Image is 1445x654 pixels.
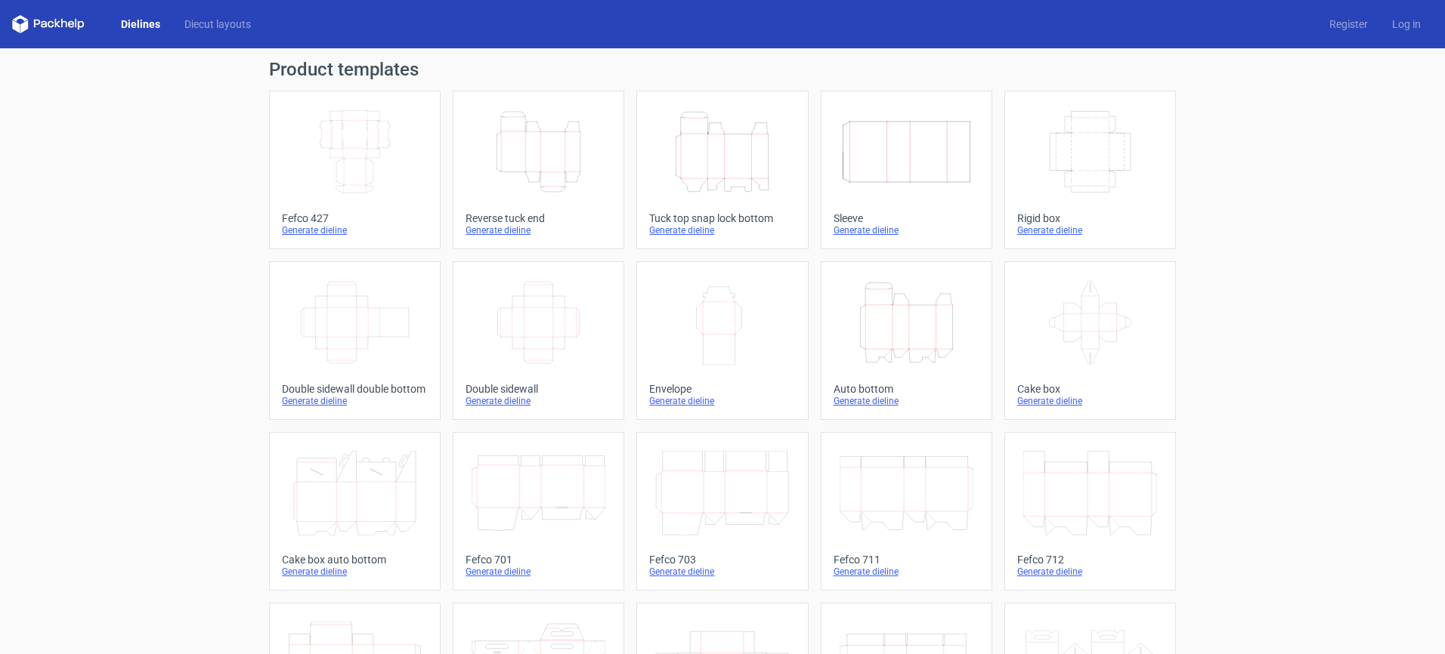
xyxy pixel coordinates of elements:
[466,566,611,578] div: Generate dieline
[1004,432,1176,591] a: Fefco 712Generate dieline
[649,212,795,224] div: Tuck top snap lock bottom
[1017,566,1163,578] div: Generate dieline
[821,432,992,591] a: Fefco 711Generate dieline
[282,395,428,407] div: Generate dieline
[834,554,979,566] div: Fefco 711
[282,566,428,578] div: Generate dieline
[649,395,795,407] div: Generate dieline
[649,566,795,578] div: Generate dieline
[269,261,441,420] a: Double sidewall double bottomGenerate dieline
[636,261,808,420] a: EnvelopeGenerate dieline
[466,212,611,224] div: Reverse tuck end
[466,395,611,407] div: Generate dieline
[1317,17,1380,32] a: Register
[834,383,979,395] div: Auto bottom
[282,383,428,395] div: Double sidewall double bottom
[1017,554,1163,566] div: Fefco 712
[466,383,611,395] div: Double sidewall
[1004,261,1176,420] a: Cake boxGenerate dieline
[466,554,611,566] div: Fefco 701
[636,432,808,591] a: Fefco 703Generate dieline
[282,554,428,566] div: Cake box auto bottom
[821,261,992,420] a: Auto bottomGenerate dieline
[636,91,808,249] a: Tuck top snap lock bottomGenerate dieline
[649,383,795,395] div: Envelope
[1017,212,1163,224] div: Rigid box
[109,17,172,32] a: Dielines
[834,212,979,224] div: Sleeve
[834,224,979,236] div: Generate dieline
[834,395,979,407] div: Generate dieline
[269,60,1176,79] h1: Product templates
[453,432,624,591] a: Fefco 701Generate dieline
[1004,91,1176,249] a: Rigid boxGenerate dieline
[466,224,611,236] div: Generate dieline
[649,224,795,236] div: Generate dieline
[1017,383,1163,395] div: Cake box
[834,566,979,578] div: Generate dieline
[269,91,441,249] a: Fefco 427Generate dieline
[282,212,428,224] div: Fefco 427
[172,17,263,32] a: Diecut layouts
[453,91,624,249] a: Reverse tuck endGenerate dieline
[1017,395,1163,407] div: Generate dieline
[453,261,624,420] a: Double sidewallGenerate dieline
[1017,224,1163,236] div: Generate dieline
[269,432,441,591] a: Cake box auto bottomGenerate dieline
[821,91,992,249] a: SleeveGenerate dieline
[282,224,428,236] div: Generate dieline
[649,554,795,566] div: Fefco 703
[1380,17,1433,32] a: Log in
